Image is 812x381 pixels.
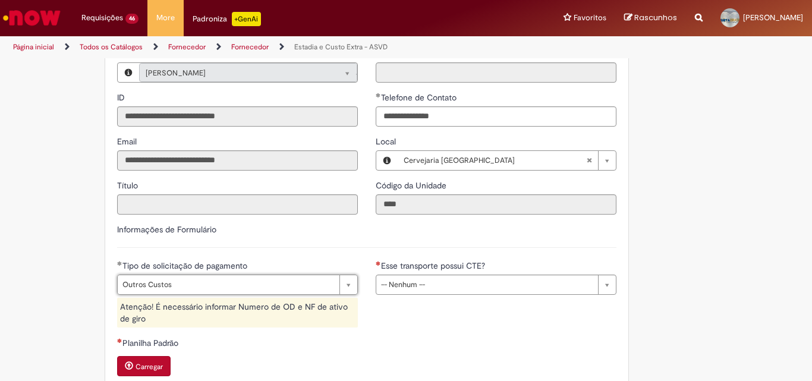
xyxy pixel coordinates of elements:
span: Requisições [81,12,123,24]
span: 46 [125,14,139,24]
span: Planilha Padrão [122,338,181,348]
span: Esse transporte possui CTE? [381,260,487,271]
span: Favoritos [574,12,606,24]
span: Rascunhos [634,12,677,23]
span: Tipo de solicitação de pagamento [122,260,250,271]
span: Somente leitura - Departamento [376,48,432,59]
a: Cervejaria [GEOGRAPHIC_DATA]Limpar campo Local [398,151,616,170]
ul: Trilhas de página [9,36,533,58]
a: Estadia e Custo Extra - ASVD [294,42,388,52]
div: Padroniza [193,12,261,26]
span: Necessários [376,261,381,266]
a: [PERSON_NAME]Limpar campo Favorecido [139,63,357,82]
a: Página inicial [13,42,54,52]
p: +GenAi [232,12,261,26]
span: Obrigatório Preenchido [117,261,122,266]
label: Somente leitura - Título [117,180,140,191]
a: Fornecedor [231,42,269,52]
input: Telefone de Contato [376,106,616,127]
button: Local, Visualizar este registro Cervejaria Uberlândia [376,151,398,170]
img: ServiceNow [1,6,62,30]
input: Código da Unidade [376,194,616,215]
input: Email [117,150,358,171]
label: Somente leitura - Código da Unidade [376,180,449,191]
input: ID [117,106,358,127]
span: Obrigatório Preenchido [376,93,381,97]
input: Título [117,194,358,215]
div: Atenção! É necessário informar Numero de OD e NF de ativo de giro [117,298,358,328]
a: Fornecedor [168,42,206,52]
span: Telefone de Contato [381,92,459,103]
span: Outros Custos [122,275,333,294]
span: More [156,12,175,24]
small: Carregar [136,362,163,371]
input: Departamento [376,62,616,83]
span: Cervejaria [GEOGRAPHIC_DATA] [404,151,586,170]
span: Necessários [117,338,122,343]
span: [PERSON_NAME] [146,64,327,83]
label: Informações de Formulário [117,224,216,235]
a: Todos os Catálogos [80,42,143,52]
label: Somente leitura - ID [117,92,127,103]
label: Somente leitura - Email [117,136,139,147]
span: Local [376,136,398,147]
button: Carregar anexo de Planilha Padrão Required [117,356,171,376]
span: [PERSON_NAME] [743,12,803,23]
span: -- Nenhum -- [381,275,592,294]
button: Favorecido, Visualizar este registro Joao Carvalho [118,63,139,82]
a: Rascunhos [624,12,677,24]
span: Necessários - Favorecido [122,48,166,59]
abbr: Limpar campo Local [580,151,598,170]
